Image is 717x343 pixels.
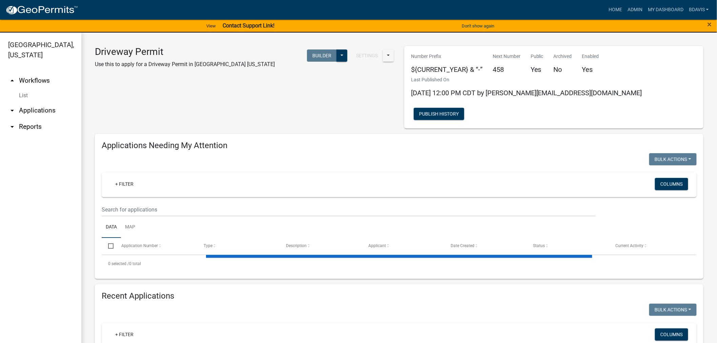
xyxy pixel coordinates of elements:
a: bdavis [686,3,712,16]
h5: 458 [493,65,520,74]
datatable-header-cell: Application Number [115,238,197,254]
h3: Driveway Permit [95,46,275,58]
p: Enabled [582,53,599,60]
a: + Filter [110,178,139,190]
h4: Applications Needing My Attention [102,141,697,150]
datatable-header-cell: Select [102,238,115,254]
p: Number Prefix [411,53,483,60]
span: Current Activity [615,243,643,248]
a: View [204,20,219,32]
button: Columns [655,328,688,341]
datatable-header-cell: Current Activity [609,238,691,254]
div: 0 total [102,255,697,272]
datatable-header-cell: Applicant [362,238,444,254]
button: Publish History [414,108,464,120]
wm-modal-confirm: Workflow Publish History [414,112,464,117]
p: Archived [554,53,572,60]
i: arrow_drop_up [8,77,16,85]
p: Next Number [493,53,520,60]
h4: Recent Applications [102,291,697,301]
datatable-header-cell: Type [197,238,279,254]
button: Bulk Actions [649,153,697,165]
strong: Contact Support Link! [223,22,274,29]
a: Map [121,217,139,238]
span: Application Number [121,243,158,248]
span: Type [204,243,212,248]
button: Don't show again [459,20,497,32]
a: My Dashboard [645,3,686,16]
a: Data [102,217,121,238]
a: + Filter [110,328,139,341]
h5: Yes [531,65,544,74]
span: × [708,20,712,29]
span: Description [286,243,307,248]
span: [DATE] 12:00 PM CDT by [PERSON_NAME][EMAIL_ADDRESS][DOMAIN_NAME] [411,89,642,97]
span: Date Created [451,243,474,248]
input: Search for applications [102,203,596,217]
span: Applicant [368,243,386,248]
h5: ${CURRENT_YEAR} & “-” [411,65,483,74]
datatable-header-cell: Status [527,238,609,254]
p: Public [531,53,544,60]
datatable-header-cell: Description [280,238,362,254]
p: Last Published On [411,76,642,83]
button: Columns [655,178,688,190]
a: Home [606,3,625,16]
i: arrow_drop_down [8,106,16,115]
span: 0 selected / [108,261,129,266]
h5: No [554,65,572,74]
datatable-header-cell: Date Created [444,238,527,254]
button: Settings [351,49,383,62]
button: Builder [307,49,337,62]
button: Bulk Actions [649,304,697,316]
a: Admin [625,3,645,16]
button: Close [708,20,712,28]
span: Status [533,243,545,248]
i: arrow_drop_down [8,123,16,131]
p: Use this to apply for a Driveway Permit in [GEOGRAPHIC_DATA] [US_STATE] [95,60,275,68]
h5: Yes [582,65,599,74]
